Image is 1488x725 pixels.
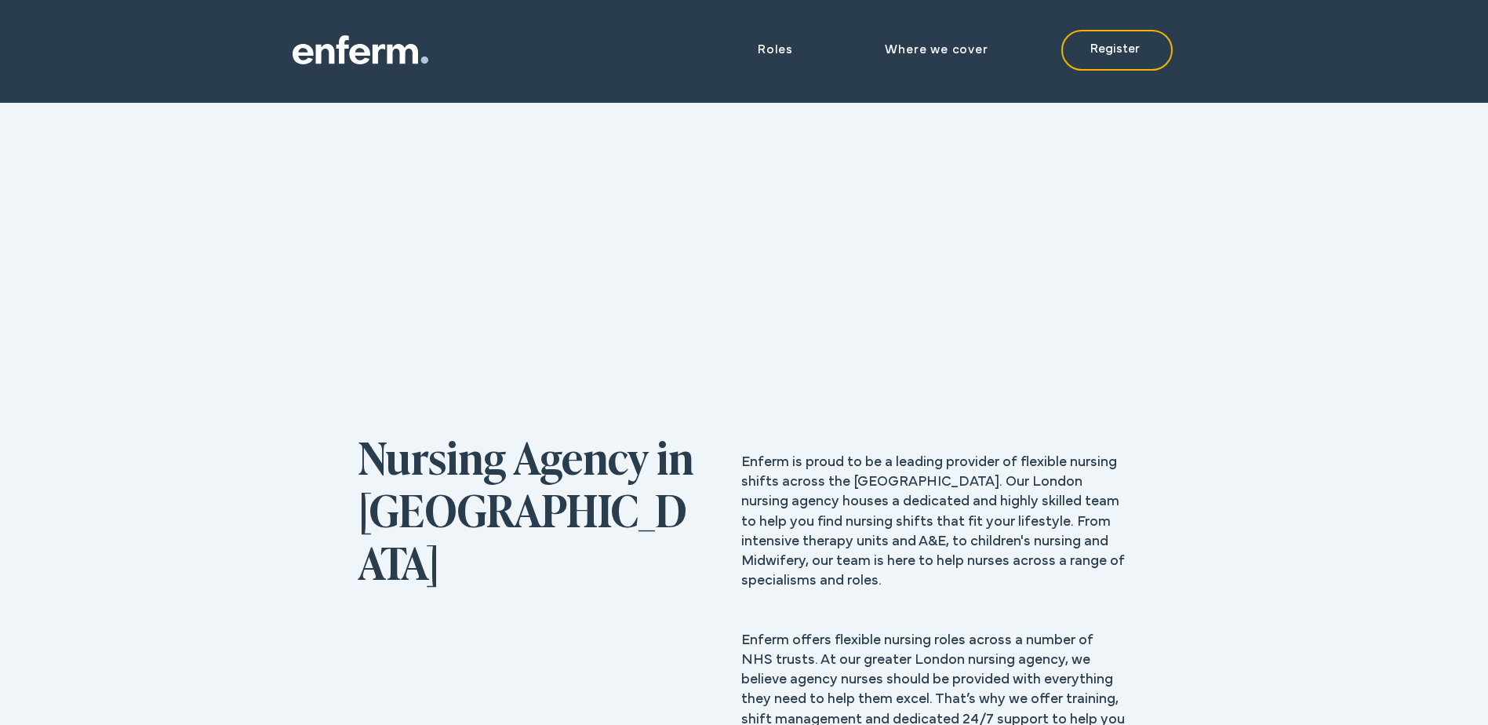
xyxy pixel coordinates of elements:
[680,36,996,64] nav: Site
[680,36,801,64] div: Roles
[758,44,793,56] span: Roles
[1090,42,1140,57] span: Register
[807,36,996,64] a: Where we cover
[1061,30,1173,71] a: Register
[358,441,693,590] span: Nursing Agency in [GEOGRAPHIC_DATA]
[885,44,988,56] span: Where we cover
